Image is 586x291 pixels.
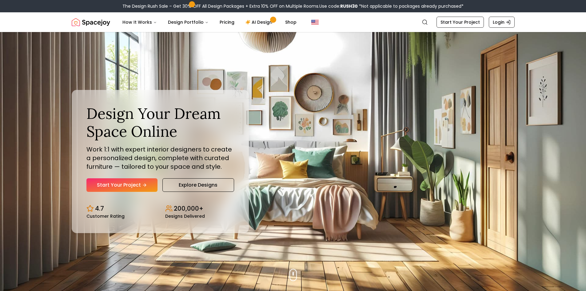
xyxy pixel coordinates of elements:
p: 200,000+ [174,204,203,213]
span: Use code: [319,3,358,9]
small: Customer Rating [86,214,125,218]
a: Spacejoy [72,16,110,28]
a: Explore Designs [162,178,234,192]
p: Work 1:1 with expert interior designers to create a personalized design, complete with curated fu... [86,145,234,171]
a: Start Your Project [86,178,157,192]
button: Design Portfolio [163,16,213,28]
button: How It Works [118,16,162,28]
b: RUSH30 [340,3,358,9]
a: Login [489,17,515,28]
nav: Global [72,12,515,32]
a: AI Design [241,16,279,28]
p: 4.7 [95,204,104,213]
img: United States [311,18,319,26]
a: Start Your Project [437,17,484,28]
a: Shop [280,16,301,28]
div: The Design Rush Sale – Get 30% OFF All Design Packages + Extra 10% OFF on Multiple Rooms. [122,3,464,9]
h1: Design Your Dream Space Online [86,105,234,140]
nav: Main [118,16,301,28]
img: Spacejoy Logo [72,16,110,28]
small: Designs Delivered [165,214,205,218]
div: Design stats [86,199,234,218]
span: *Not applicable to packages already purchased* [358,3,464,9]
a: Pricing [215,16,239,28]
